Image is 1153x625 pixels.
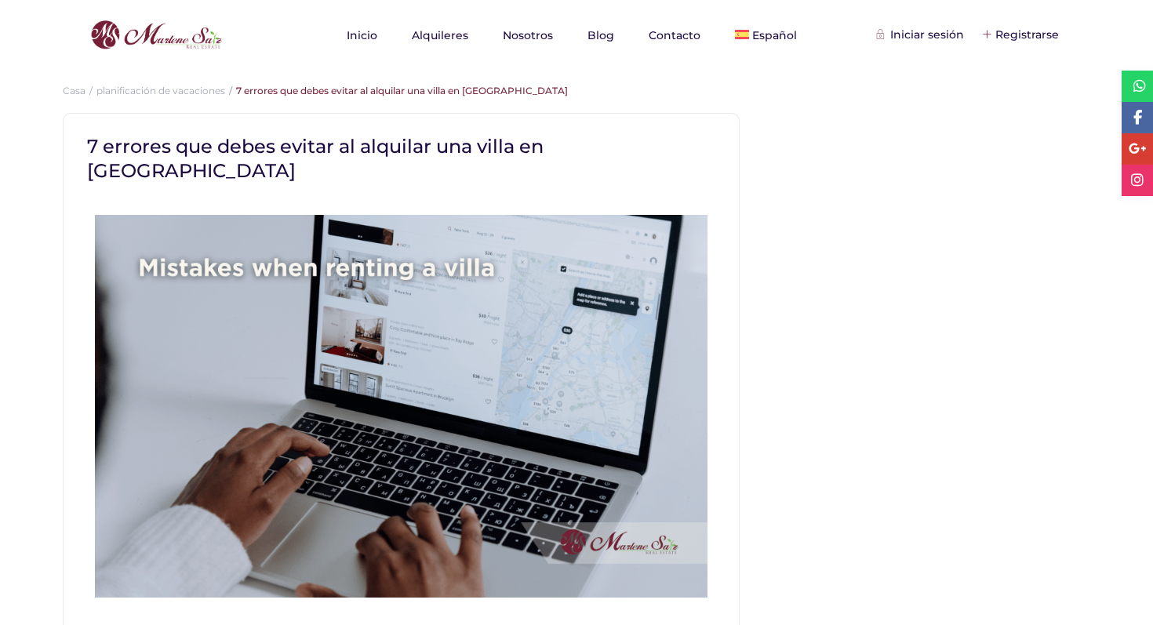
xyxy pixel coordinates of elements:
li: 7 errores que debes evitar al alquilar una villa en [GEOGRAPHIC_DATA] [225,85,568,96]
div: Iniciar sesión [878,26,964,43]
h1: 7 errores que debes evitar al alquilar una villa en [GEOGRAPHIC_DATA] [87,122,704,183]
div: Registrarse [984,26,1059,43]
img: logo [86,16,226,54]
img: Alguien que busca una villa en alquiler en Casa de Campo. [95,215,707,598]
span: Español [752,28,797,42]
a: Casa [63,85,85,96]
a: planificación de vacaciones [96,85,225,96]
